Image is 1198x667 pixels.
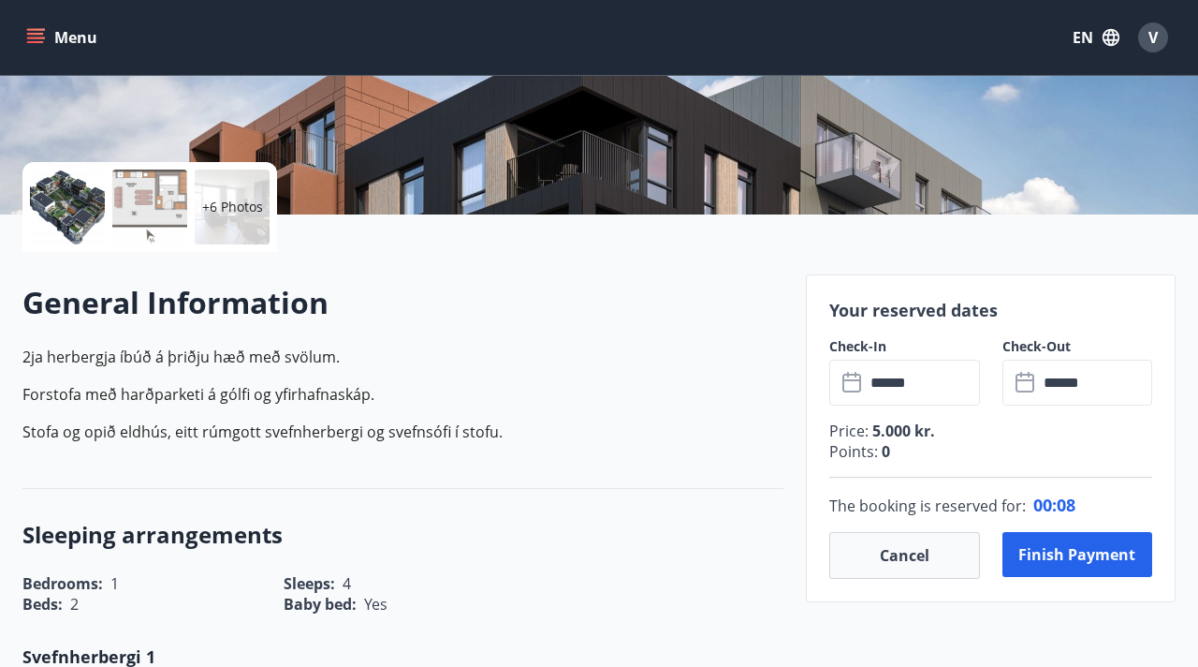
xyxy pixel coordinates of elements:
[22,282,783,323] h2: General Information
[829,421,1152,441] p: Price :
[829,441,1152,462] p: Points :
[202,198,263,216] p: +6 Photos
[22,383,783,406] p: Forstofa með harðparketi á gólfi og yfirhafnaskáp.
[1033,494,1057,516] span: 00 :
[829,298,1152,322] p: Your reserved dates
[364,594,387,615] span: Yes
[22,519,783,551] h3: Sleeping arrangements
[1002,532,1152,577] button: Finish payment
[22,594,63,615] span: Beds :
[22,421,783,443] p: Stofa og opið eldhús, eitt rúmgott svefnherbergi og svefnsófi í stofu.
[1131,15,1176,60] button: V
[22,346,783,368] p: 2ja herbergja íbúð á þriðju hæð með svölum.
[284,594,357,615] span: Baby bed :
[869,421,935,441] span: 5.000 kr.
[829,532,979,579] button: Cancel
[22,21,105,54] button: menu
[829,495,1026,517] span: The booking is reserved for :
[829,337,979,356] label: Check-In
[70,594,79,615] span: 2
[1065,21,1127,54] button: EN
[1002,337,1152,356] label: Check-Out
[1148,27,1158,48] span: V
[1057,494,1075,516] span: 08
[878,441,890,462] span: 0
